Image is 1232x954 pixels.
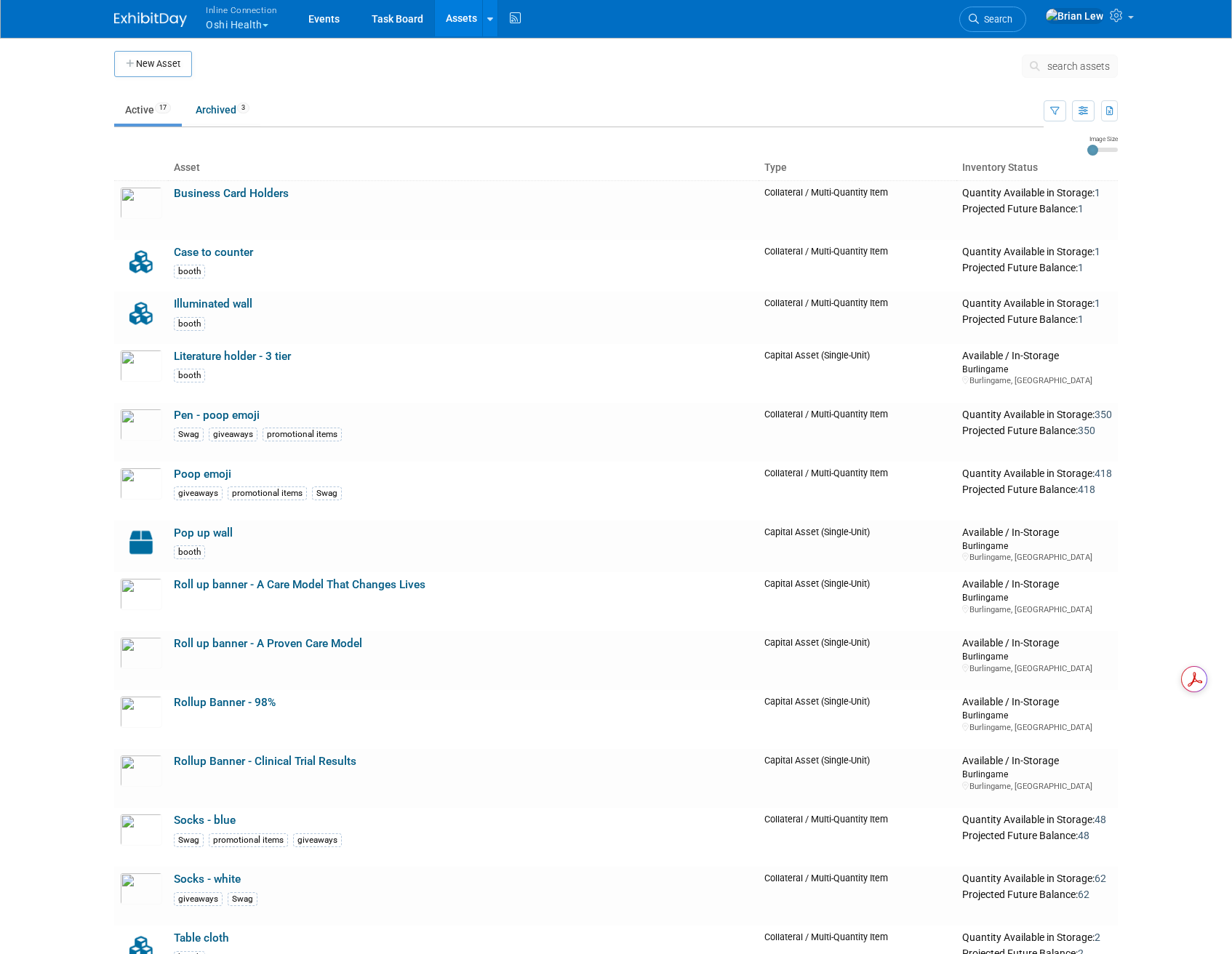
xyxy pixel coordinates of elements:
[759,521,956,573] td: Capital Asset (Single-Unit)
[962,526,1112,540] div: Available / In-Storage
[759,403,956,462] td: Collateral / Multi-Quantity Item
[759,180,956,240] td: Collateral / Multi-Quantity Item
[962,481,1112,497] div: Projected Future Balance:
[962,604,1112,615] div: Burlingame, [GEOGRAPHIC_DATA]
[174,265,205,278] div: booth
[174,578,425,591] a: Roll up banner - A Care Model That Changes Lives
[1078,262,1084,273] span: 1
[962,246,1112,259] div: Quantity Available in Storage:
[962,350,1112,363] div: Available / In-Storage
[979,14,1012,25] span: Search
[174,428,204,441] div: Swag
[962,200,1112,216] div: Projected Future Balance:
[962,768,1112,780] div: Burlingame
[759,156,956,180] th: Type
[759,462,956,521] td: Collateral / Multi-Quantity Item
[174,468,231,481] a: Poop emoji
[237,103,249,113] span: 3
[174,297,252,310] a: Illuminated wall
[174,755,356,768] a: Rollup Banner - Clinical Trial Results
[228,486,307,500] div: promotional items
[293,833,342,847] div: giveaways
[168,156,759,180] th: Asset
[120,526,162,558] img: Capital-Asset-Icon-2.png
[174,350,291,363] a: Literature holder - 3 tier
[174,892,223,906] div: giveaways
[206,2,277,17] span: Inline Connection
[312,486,342,500] div: Swag
[962,552,1112,563] div: Burlingame, [GEOGRAPHIC_DATA]
[962,310,1112,326] div: Projected Future Balance:
[209,833,288,847] div: promotional items
[759,867,956,926] td: Collateral / Multi-Quantity Item
[155,103,171,113] span: 17
[1095,468,1112,479] span: 418
[1095,814,1106,825] span: 48
[174,187,289,200] a: Business Card Holders
[962,696,1112,709] div: Available / In-Storage
[962,363,1112,375] div: Burlingame
[962,375,1112,386] div: Burlingame, [GEOGRAPHIC_DATA]
[962,259,1112,275] div: Projected Future Balance:
[1095,409,1112,420] span: 350
[962,709,1112,721] div: Burlingame
[174,409,260,422] a: Pen - poop emoji
[1095,931,1100,943] span: 2
[1095,246,1100,257] span: 1
[114,12,187,27] img: ExhibitDay
[174,486,223,500] div: giveaways
[1095,187,1100,199] span: 1
[209,428,257,441] div: giveaways
[962,931,1112,945] div: Quantity Available in Storage:
[263,428,342,441] div: promotional items
[759,344,956,403] td: Capital Asset (Single-Unit)
[1078,484,1095,495] span: 418
[114,51,192,77] button: New Asset
[962,814,1112,827] div: Quantity Available in Storage:
[962,422,1112,438] div: Projected Future Balance:
[759,572,956,631] td: Capital Asset (Single-Unit)
[174,246,253,259] a: Case to counter
[962,591,1112,604] div: Burlingame
[1078,203,1084,215] span: 1
[962,663,1112,674] div: Burlingame, [GEOGRAPHIC_DATA]
[759,292,956,344] td: Collateral / Multi-Quantity Item
[174,814,236,827] a: Socks - blue
[959,7,1026,32] a: Search
[962,873,1112,886] div: Quantity Available in Storage:
[174,873,241,886] a: Socks - white
[1095,873,1106,884] span: 62
[1078,425,1095,436] span: 350
[174,526,233,540] a: Pop up wall
[962,297,1112,310] div: Quantity Available in Storage:
[114,96,182,124] a: Active17
[962,886,1112,902] div: Projected Future Balance:
[1047,60,1110,72] span: search assets
[120,246,162,278] img: Collateral-Icon-2.png
[174,545,205,559] div: booth
[759,808,956,867] td: Collateral / Multi-Quantity Item
[962,827,1112,843] div: Projected Future Balance:
[1087,135,1118,143] div: Image Size
[759,631,956,690] td: Capital Asset (Single-Unit)
[1022,55,1118,78] button: search assets
[759,690,956,749] td: Capital Asset (Single-Unit)
[1078,830,1089,841] span: 48
[174,931,229,945] a: Table cloth
[1045,8,1104,24] img: Brian Lew
[228,892,257,906] div: Swag
[174,696,276,709] a: Rollup Banner - 98%
[962,722,1112,733] div: Burlingame, [GEOGRAPHIC_DATA]
[962,637,1112,650] div: Available / In-Storage
[174,369,205,382] div: booth
[185,96,260,124] a: Archived3
[962,540,1112,552] div: Burlingame
[120,297,162,329] img: Collateral-Icon-2.png
[962,578,1112,591] div: Available / In-Storage
[174,833,204,847] div: Swag
[759,240,956,292] td: Collateral / Multi-Quantity Item
[962,468,1112,481] div: Quantity Available in Storage:
[1095,297,1100,309] span: 1
[962,187,1112,200] div: Quantity Available in Storage:
[962,409,1112,422] div: Quantity Available in Storage:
